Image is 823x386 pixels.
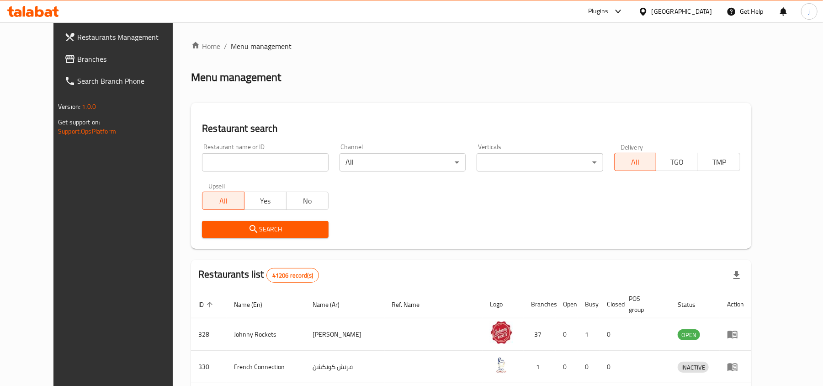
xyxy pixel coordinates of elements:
nav: breadcrumb [191,41,751,52]
span: OPEN [678,330,700,340]
div: Plugins [588,6,608,17]
td: 1 [578,318,600,351]
th: Busy [578,290,600,318]
button: Search [202,221,328,238]
a: Search Branch Phone [57,70,191,92]
li: / [224,41,227,52]
a: Branches [57,48,191,70]
td: 0 [600,318,621,351]
td: 37 [524,318,556,351]
div: All [340,153,466,172]
span: Search Branch Phone [77,75,184,86]
th: Closed [600,290,621,318]
span: 1.0.0 [82,101,96,113]
span: TMP [702,155,737,169]
button: All [614,153,657,171]
span: INACTIVE [678,362,709,373]
span: Restaurants Management [77,32,184,43]
th: Action [720,290,751,318]
td: 330 [191,351,227,383]
a: Support.OpsPlatform [58,125,116,137]
span: Ref. Name [392,299,432,310]
span: Status [678,299,707,310]
span: Name (En) [234,299,274,310]
div: Total records count [266,268,319,283]
h2: Menu management [191,70,281,85]
th: Branches [524,290,556,318]
span: 41206 record(s) [267,271,319,280]
button: TGO [656,153,698,171]
span: All [206,194,241,208]
span: Menu management [231,41,292,52]
a: Home [191,41,220,52]
button: Yes [244,192,287,210]
h2: Restaurant search [202,122,740,135]
span: Version: [58,101,80,113]
img: Johnny Rockets [490,321,513,344]
div: Menu [727,329,744,340]
span: POS group [629,293,659,315]
td: French Connection [227,351,305,383]
td: Johnny Rockets [227,318,305,351]
th: Logo [483,290,524,318]
td: 0 [556,318,578,351]
div: [GEOGRAPHIC_DATA] [652,6,712,16]
div: Menu [727,361,744,372]
span: Branches [77,54,184,64]
label: Delivery [621,144,643,150]
td: 0 [600,351,621,383]
span: Get support on: [58,116,100,128]
label: Upsell [208,182,225,189]
span: Name (Ar) [313,299,351,310]
span: No [290,194,325,208]
td: 0 [556,351,578,383]
a: Restaurants Management [57,26,191,48]
button: TMP [698,153,740,171]
td: 0 [578,351,600,383]
div: OPEN [678,329,700,340]
div: Export file [726,264,748,286]
button: No [286,192,329,210]
h2: Restaurants list [198,268,319,283]
span: TGO [660,155,695,169]
img: French Connection [490,354,513,376]
button: All [202,192,244,210]
td: 1 [524,351,556,383]
span: Yes [248,194,283,208]
div: ​ [477,153,603,172]
span: Search [209,224,321,235]
span: j [808,6,810,16]
th: Open [556,290,578,318]
span: All [618,155,653,169]
span: ID [198,299,216,310]
td: 328 [191,318,227,351]
td: فرنش كونكشن [305,351,385,383]
td: [PERSON_NAME] [305,318,385,351]
input: Search for restaurant name or ID.. [202,153,328,172]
